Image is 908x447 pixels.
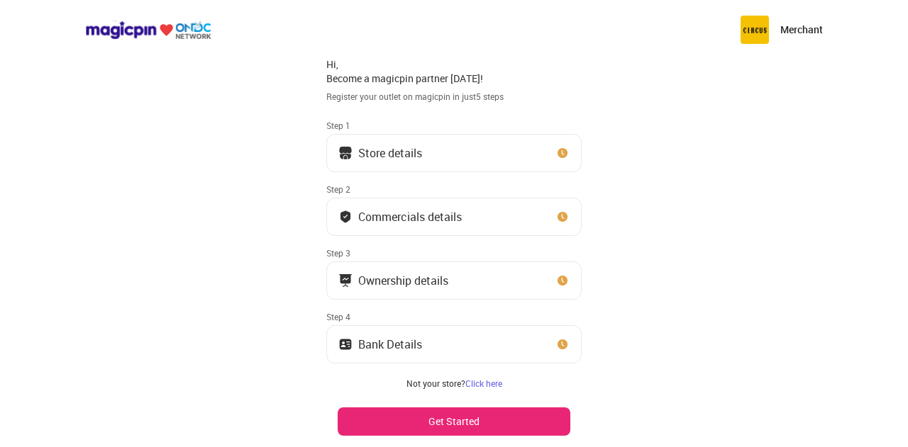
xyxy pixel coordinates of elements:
button: Ownership details [326,261,582,300]
img: bank_details_tick.fdc3558c.svg [338,210,353,224]
div: Hi, Become a magicpin partner [DATE]! [326,57,582,85]
div: Register your outlet on magicpin in just 5 steps [326,91,582,103]
img: circus.b677b59b.png [741,16,769,44]
div: Store details [358,149,422,157]
div: Bank Details [358,341,422,348]
button: Bank Details [326,325,582,363]
img: clock_icon_new.67dbf243.svg [555,337,570,351]
p: Merchant [780,23,823,37]
div: Ownership details [358,277,448,284]
img: clock_icon_new.67dbf243.svg [555,210,570,224]
div: Step 1 [326,120,582,131]
button: Commercials details [326,198,582,236]
img: ondc-logo-new-small.8a59708e.svg [85,21,211,40]
button: Get Started [338,407,570,436]
img: clock_icon_new.67dbf243.svg [555,146,570,160]
div: Step 2 [326,183,582,195]
button: Store details [326,134,582,172]
span: Not your store? [406,378,465,389]
img: storeIcon.9b1f7264.svg [338,146,353,160]
img: clock_icon_new.67dbf243.svg [555,273,570,288]
div: Step 4 [326,311,582,322]
img: commercials_icon.983f7837.svg [338,273,353,288]
a: Click here [465,378,502,389]
div: Step 3 [326,247,582,259]
img: ownership_icon.37569ceb.svg [338,337,353,351]
div: Commercials details [358,213,462,220]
